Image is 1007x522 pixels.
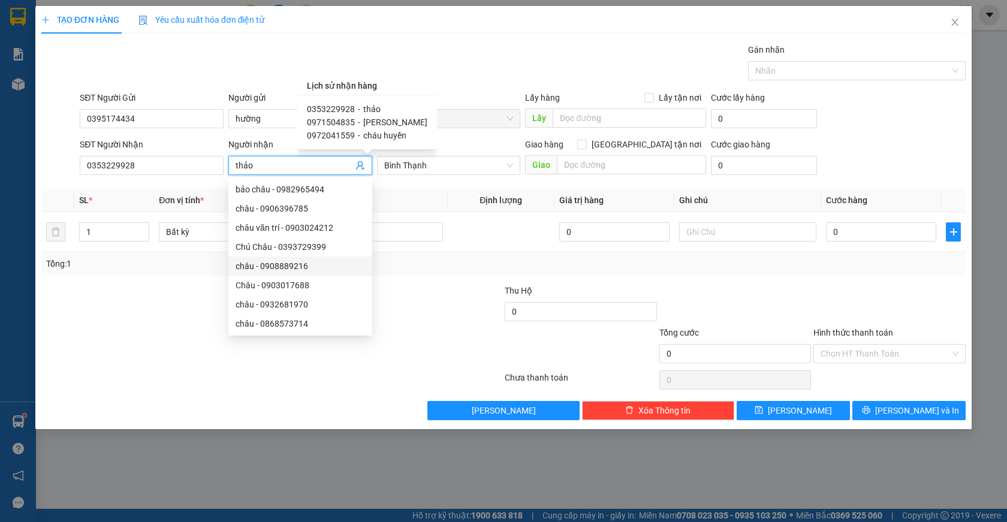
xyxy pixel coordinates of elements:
[384,156,514,174] span: Bình Thạnh
[659,328,699,337] span: Tổng cước
[503,371,658,392] div: Chưa thanh toán
[236,221,365,234] div: châu văn trí - 0903024212
[114,39,211,56] div: 0773131769
[625,406,634,415] span: delete
[228,91,372,104] div: Người gửi
[236,183,365,196] div: bảo châu - 0982965494
[363,131,406,140] span: cháu huyền
[236,260,365,273] div: châu - 0908889216
[358,131,360,140] span: -
[737,401,850,420] button: save[PERSON_NAME]
[10,25,106,41] div: 0345519984
[228,199,372,218] div: châu - 0906396785
[114,10,211,25] div: Bình Thạnh
[236,279,365,292] div: Châu - 0903017688
[228,276,372,295] div: Châu - 0903017688
[228,257,372,276] div: châu - 0908889216
[946,222,961,242] button: plus
[946,227,960,237] span: plus
[384,110,514,128] span: KBang
[10,85,211,99] div: Tên hàng: 1 th ( : 1 )
[228,314,372,333] div: châu - 0868573714
[358,117,360,127] span: -
[768,404,832,417] span: [PERSON_NAME]
[813,328,893,337] label: Hình thức thanh toán
[9,63,108,77] div: 90.000
[587,138,706,151] span: [GEOGRAPHIC_DATA] tận nơi
[80,138,224,151] div: SĐT Người Nhận
[236,202,365,215] div: châu - 0906396785
[41,15,119,25] span: TẠO ĐƠN HÀNG
[41,16,50,24] span: plus
[307,131,355,140] span: 0972041559
[363,104,381,114] span: thảo
[654,91,706,104] span: Lấy tận nơi
[228,218,372,237] div: châu văn trí - 0903024212
[755,406,763,415] span: save
[138,16,148,25] img: icon
[950,17,960,27] span: close
[427,401,580,420] button: [PERSON_NAME]
[711,156,818,175] input: Cước giao hàng
[358,104,360,114] span: -
[557,155,706,174] input: Dọc đường
[9,64,28,77] span: CR :
[938,6,972,40] button: Close
[505,286,532,295] span: Thu Hộ
[159,195,204,205] span: Đơn vị tính
[80,91,224,104] div: SĐT Người Gửi
[355,161,365,170] span: user-add
[559,222,670,242] input: 0
[102,83,119,100] span: SL
[307,104,355,114] span: 0353229928
[826,195,867,205] span: Cước hàng
[307,117,355,127] span: 0971504835
[377,91,521,104] div: VP gửi
[114,25,211,39] div: châu
[363,117,427,127] span: [PERSON_NAME]
[711,93,765,102] label: Cước lấy hàng
[138,15,265,25] span: Yêu cầu xuất hóa đơn điện tử
[862,406,870,415] span: printer
[679,222,816,242] input: Ghi Chú
[525,155,557,174] span: Giao
[10,10,106,25] div: KBang
[582,401,734,420] button: deleteXóa Thông tin
[525,108,553,128] span: Lấy
[711,109,818,128] input: Cước lấy hàng
[297,76,437,95] div: Lịch sử nhận hàng
[306,222,443,242] input: VD: Bàn, Ghế
[236,317,365,330] div: châu - 0868573714
[674,189,821,212] th: Ghi chú
[875,404,959,417] span: [PERSON_NAME] và In
[228,237,372,257] div: Chú Châu - 0393729399
[236,298,365,311] div: châu - 0932681970
[559,195,604,205] span: Giá trị hàng
[236,240,365,254] div: Chú Châu - 0393729399
[711,140,770,149] label: Cước giao hàng
[79,195,89,205] span: SL
[228,180,372,199] div: bảo châu - 0982965494
[525,140,563,149] span: Giao hàng
[46,257,389,270] div: Tổng: 1
[480,195,522,205] span: Định lượng
[638,404,691,417] span: Xóa Thông tin
[553,108,706,128] input: Dọc đường
[228,138,372,151] div: Người nhận
[228,295,372,314] div: châu - 0932681970
[166,223,289,241] span: Bất kỳ
[46,222,65,242] button: delete
[10,11,29,24] span: Gửi:
[748,45,785,55] label: Gán nhãn
[852,401,966,420] button: printer[PERSON_NAME] và In
[472,404,536,417] span: [PERSON_NAME]
[114,11,143,24] span: Nhận:
[525,93,560,102] span: Lấy hàng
